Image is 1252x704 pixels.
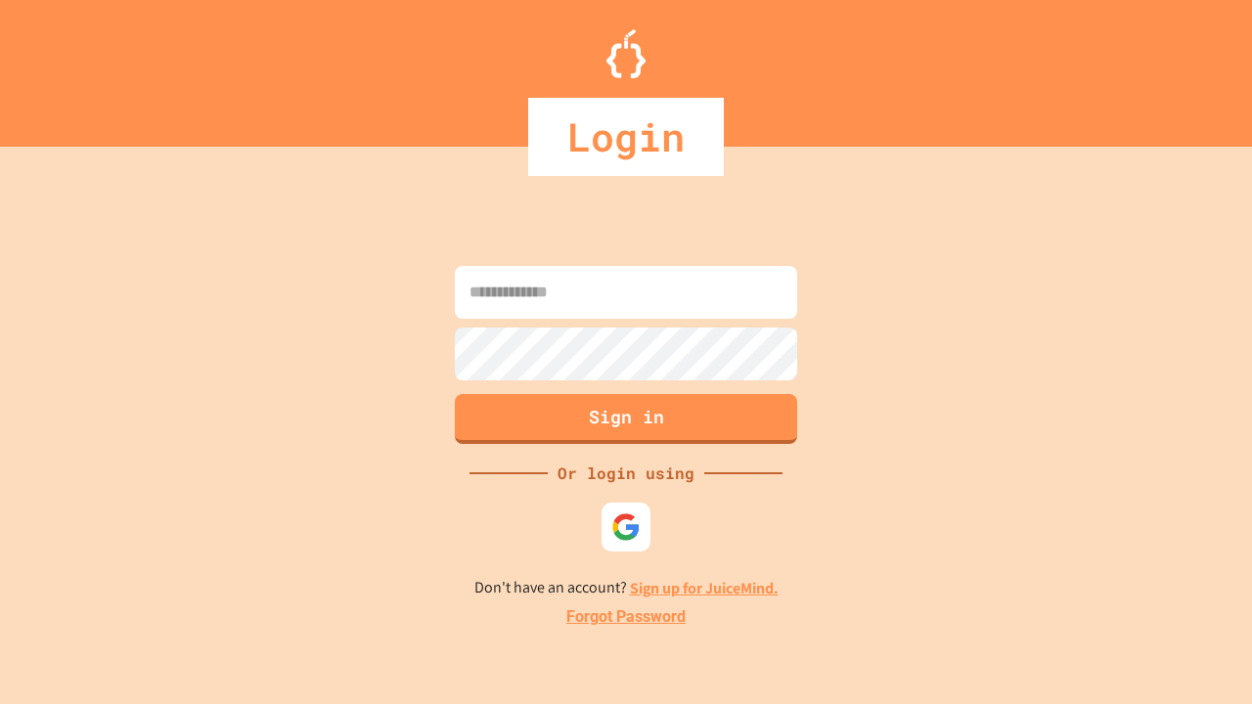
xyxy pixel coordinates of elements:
[474,576,779,600] p: Don't have an account?
[548,462,704,485] div: Or login using
[606,29,646,78] img: Logo.svg
[566,605,686,629] a: Forgot Password
[611,512,641,542] img: google-icon.svg
[528,98,724,176] div: Login
[455,394,797,444] button: Sign in
[630,578,779,598] a: Sign up for JuiceMind.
